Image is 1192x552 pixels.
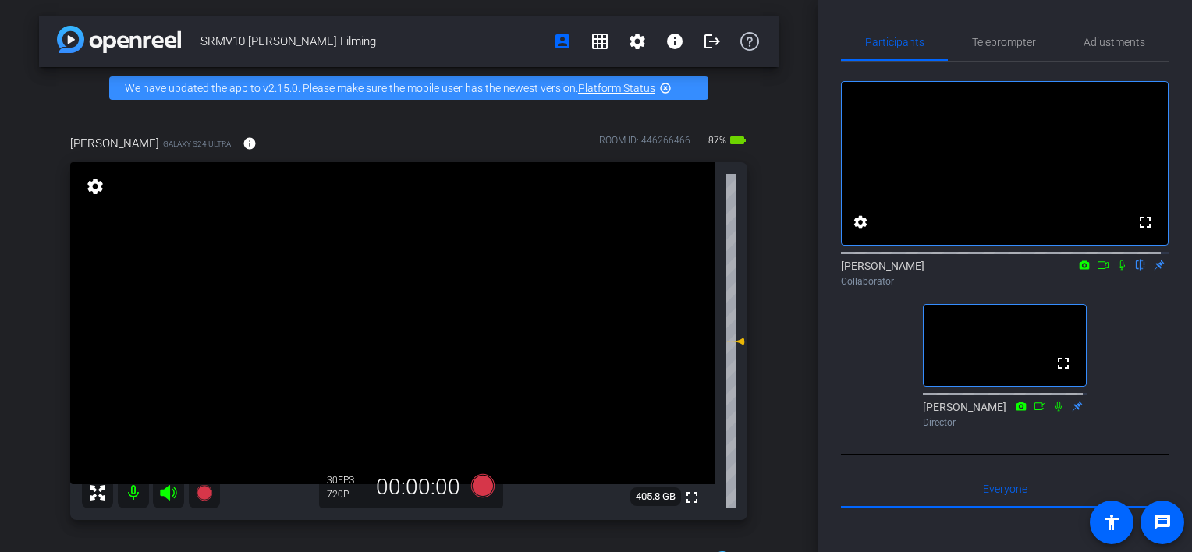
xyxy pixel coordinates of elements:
[851,213,870,232] mat-icon: settings
[1084,37,1145,48] span: Adjustments
[841,274,1169,288] div: Collaborator
[630,487,681,506] span: 405.8 GB
[163,138,231,150] span: Galaxy S24 Ultra
[327,488,366,501] div: 720P
[1153,513,1172,532] mat-icon: message
[683,488,701,507] mat-icon: fullscreen
[983,483,1027,494] span: Everyone
[923,416,1087,430] div: Director
[591,32,609,51] mat-icon: grid_on
[1136,213,1155,232] mat-icon: fullscreen
[243,136,257,150] mat-icon: info
[726,332,745,351] mat-icon: 0 dB
[366,474,470,501] div: 00:00:00
[553,32,572,51] mat-icon: account_box
[70,135,159,152] span: [PERSON_NAME]
[972,37,1036,48] span: Teleprompter
[703,32,722,51] mat-icon: logout
[200,26,544,57] span: SRMV10 [PERSON_NAME] Filming
[599,133,690,156] div: ROOM ID: 446266466
[327,474,366,487] div: 30
[1102,513,1121,532] mat-icon: accessibility
[665,32,684,51] mat-icon: info
[84,177,106,196] mat-icon: settings
[338,475,354,486] span: FPS
[659,82,672,94] mat-icon: highlight_off
[57,26,181,53] img: app-logo
[865,37,924,48] span: Participants
[923,399,1087,430] div: [PERSON_NAME]
[706,128,729,153] span: 87%
[1131,257,1150,271] mat-icon: flip
[628,32,647,51] mat-icon: settings
[841,258,1169,288] div: [PERSON_NAME]
[1054,354,1073,373] mat-icon: fullscreen
[109,76,708,100] div: We have updated the app to v2.15.0. Please make sure the mobile user has the newest version.
[578,82,655,94] a: Platform Status
[729,131,747,150] mat-icon: battery_std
